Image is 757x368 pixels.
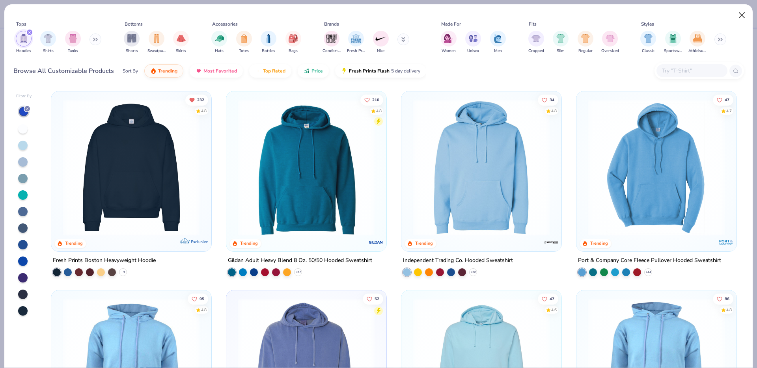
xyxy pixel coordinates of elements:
[528,48,544,54] span: Cropped
[644,34,653,43] img: Classic Image
[121,270,125,275] span: + 9
[368,234,384,250] img: Gildan logo
[240,34,248,43] img: Totes Image
[735,8,750,23] button: Close
[664,31,682,54] button: filter button
[125,20,143,28] div: Bottoms
[363,293,383,304] button: Like
[584,99,729,236] img: 1593a31c-dba5-4ff5-97bf-ef7c6ca295f9
[403,256,513,266] div: Independent Trading Co. Hooded Sweatshirt
[236,31,252,54] button: filter button
[725,98,729,102] span: 47
[16,31,32,54] button: filter button
[212,20,238,28] div: Accessories
[203,68,237,74] span: Most Favorited
[158,68,177,74] span: Trending
[601,48,619,54] span: Oversized
[664,31,682,54] div: filter for Sportswear
[494,48,502,54] span: Men
[16,31,32,54] div: filter for Hoodies
[373,31,389,54] div: filter for Nike
[557,48,565,54] span: Slim
[215,48,224,54] span: Hats
[688,31,707,54] div: filter for Athleisure
[553,31,569,54] div: filter for Slim
[147,48,166,54] span: Sweatpants
[372,98,379,102] span: 210
[529,20,537,28] div: Fits
[726,108,732,114] div: 4.7
[16,48,31,54] span: Hoodies
[553,99,697,236] img: 728c0935-7479-4c7a-a4a9-396b29de99dd
[441,20,461,28] div: Made For
[43,48,54,54] span: Shirts
[581,34,590,43] img: Regular Image
[528,31,544,54] div: filter for Cropped
[40,31,56,54] button: filter button
[326,33,337,45] img: Comfort Colors Image
[409,99,554,236] img: 566da155-9f79-4070-9841-a1aa6f4d44ed
[200,297,205,301] span: 95
[550,98,554,102] span: 34
[126,48,138,54] span: Shorts
[465,31,481,54] button: filter button
[150,68,157,74] img: trending.gif
[186,94,209,105] button: Unlike
[59,99,203,236] img: e7e0bff8-7a70-4152-9051-29bd1ec4a818
[645,270,651,275] span: + 44
[285,31,301,54] button: filter button
[255,68,261,74] img: TopRated.gif
[323,31,341,54] button: filter button
[713,293,733,304] button: Like
[176,48,186,54] span: Skirts
[350,33,362,45] img: Fresh Prints Image
[147,31,166,54] button: filter button
[324,20,339,28] div: Brands
[311,68,323,74] span: Price
[578,31,593,54] div: filter for Regular
[335,64,426,78] button: Fresh Prints Flash5 day delivery
[69,34,77,43] img: Tanks Image
[19,34,28,43] img: Hoodies Image
[347,48,365,54] span: Fresh Prints
[13,66,114,76] div: Browse All Customizable Products
[349,68,390,74] span: Fresh Prints Flash
[551,108,557,114] div: 4.8
[553,31,569,54] button: filter button
[68,48,78,54] span: Tanks
[467,48,479,54] span: Unisex
[44,34,53,43] img: Shirts Image
[531,34,541,43] img: Cropped Image
[641,20,654,28] div: Styles
[123,67,138,74] div: Sort By
[144,64,183,78] button: Trending
[688,48,707,54] span: Athleisure
[444,34,453,43] img: Women Image
[376,108,382,114] div: 4.8
[528,31,544,54] button: filter button
[215,34,224,43] img: Hats Image
[538,94,558,105] button: Like
[228,256,372,266] div: Gildan Adult Heavy Blend 8 Oz. 50/50 Hooded Sweatshirt
[263,68,285,74] span: Top Rated
[262,48,275,54] span: Bottles
[201,108,207,114] div: 4.8
[726,307,732,313] div: 4.8
[201,307,207,313] div: 4.8
[347,31,365,54] div: filter for Fresh Prints
[551,307,557,313] div: 4.6
[40,31,56,54] div: filter for Shirts
[295,270,301,275] span: + 37
[601,31,619,54] button: filter button
[211,31,227,54] div: filter for Hats
[285,31,301,54] div: filter for Bags
[360,94,383,105] button: Like
[470,270,476,275] span: + 38
[578,48,593,54] span: Regular
[378,99,523,236] img: 9ab0481d-14c9-40d1-b6e0-dffcc2a17480
[147,31,166,54] div: filter for Sweatpants
[190,64,243,78] button: Most Favorited
[713,94,733,105] button: Like
[669,34,677,43] img: Sportswear Image
[442,48,456,54] span: Women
